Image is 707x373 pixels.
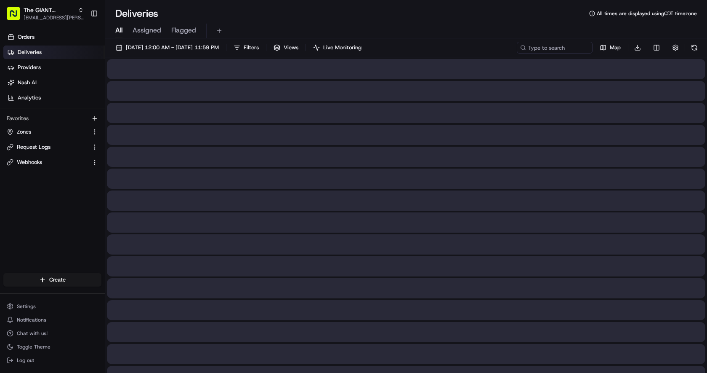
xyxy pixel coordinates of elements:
a: Analytics [3,91,105,105]
span: Views [284,44,298,51]
button: Views [270,42,302,54]
button: Zones [3,125,101,139]
a: Webhooks [7,158,88,166]
button: Settings [3,301,101,312]
button: Map [596,42,625,54]
span: All times are displayed using CDT timezone [597,10,697,17]
span: Deliveries [18,48,42,56]
a: Orders [3,30,105,44]
button: Chat with us! [3,327,101,339]
span: Flagged [171,25,196,35]
a: Deliveries [3,46,105,59]
div: Favorites [3,112,101,125]
button: Filters [230,42,263,54]
button: Live Monitoring [309,42,365,54]
span: Settings [17,303,36,310]
span: Chat with us! [17,330,48,337]
span: Log out [17,357,34,364]
button: Toggle Theme [3,341,101,353]
button: Log out [3,354,101,366]
button: Request Logs [3,140,101,154]
span: Analytics [18,94,41,102]
span: All [115,25,122,35]
span: [DATE] 12:00 AM - [DATE] 11:59 PM [126,44,219,51]
a: Nash AI [3,76,105,89]
button: [EMAIL_ADDRESS][PERSON_NAME][DOMAIN_NAME] [24,14,84,21]
span: Webhooks [17,158,42,166]
span: Providers [18,64,41,71]
button: Notifications [3,314,101,326]
span: Orders [18,33,35,41]
button: Create [3,273,101,287]
span: Map [610,44,621,51]
span: Nash AI [18,79,37,86]
button: Refresh [688,42,700,54]
span: Filters [244,44,259,51]
h1: Deliveries [115,7,158,20]
span: Toggle Theme [17,343,50,350]
input: Type to search [517,42,593,54]
span: Create [49,276,66,284]
a: Providers [3,61,105,74]
a: Zones [7,128,88,136]
button: The GIANT Company[EMAIL_ADDRESS][PERSON_NAME][DOMAIN_NAME] [3,3,87,24]
span: Zones [17,128,31,136]
span: Request Logs [17,143,50,151]
button: [DATE] 12:00 AM - [DATE] 11:59 PM [112,42,223,54]
span: Live Monitoring [323,44,361,51]
button: Webhooks [3,156,101,169]
span: Assigned [133,25,161,35]
button: The GIANT Company [24,6,74,14]
a: Request Logs [7,143,88,151]
span: Notifications [17,317,46,323]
